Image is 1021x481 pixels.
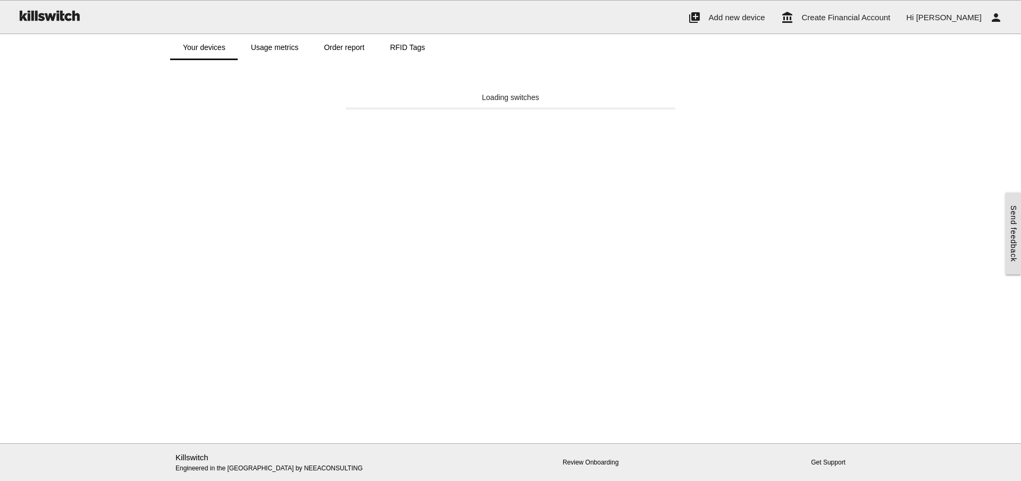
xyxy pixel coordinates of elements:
span: Hi [906,13,914,22]
a: Usage metrics [238,35,311,60]
img: ks-logo-black-160-b.png [16,1,82,30]
a: Review Onboarding [563,459,618,466]
i: account_balance [781,1,794,35]
a: Get Support [811,459,846,466]
i: person [990,1,1002,35]
p: Engineered in the [GEOGRAPHIC_DATA] by NEEACONSULTING [175,452,392,474]
a: Order report [311,35,377,60]
a: Your devices [170,35,238,60]
a: RFID Tags [377,35,438,60]
a: Send feedback [1006,193,1021,275]
span: Create Financial Account [802,13,891,22]
div: Loading switches [346,92,675,103]
i: add_to_photos [688,1,701,35]
span: Add new device [709,13,765,22]
span: [PERSON_NAME] [916,13,982,22]
a: Killswitch [175,453,208,462]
